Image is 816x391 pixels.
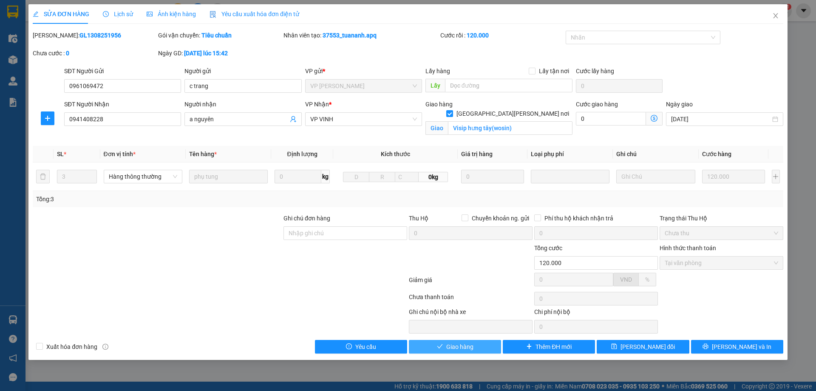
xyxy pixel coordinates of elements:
span: Giao hàng [446,342,473,351]
div: Ghi chú nội bộ nhà xe [409,307,533,320]
span: Thu Hộ [409,215,428,222]
span: [PERSON_NAME] và In [712,342,771,351]
button: plus [772,170,780,183]
span: edit [33,11,39,17]
div: Ngày GD: [158,49,282,58]
span: Chuyển khoản ng. gửi [468,214,533,223]
span: Tên hàng [189,151,217,157]
input: Cước lấy hàng [576,79,663,93]
div: Tổng: 3 [36,194,315,204]
span: kg [321,170,330,183]
input: Ghi Chú [616,170,695,183]
input: Cước giao hàng [576,112,646,126]
span: plus [526,343,532,350]
span: Tổng cước [534,245,562,251]
button: save[PERSON_NAME] đổi [597,340,689,354]
span: check [437,343,443,350]
span: Giao hàng [425,101,453,108]
div: Người nhận [184,100,301,109]
div: VP gửi [305,66,422,76]
input: Ngày giao [671,114,770,124]
span: plus [41,115,54,122]
div: Trạng thái Thu Hộ [660,214,783,223]
b: Tiêu chuẩn [201,32,232,39]
span: exclamation-circle [346,343,352,350]
input: VD: Bàn, Ghế [189,170,268,183]
span: Phí thu hộ khách nhận trả [541,214,617,223]
span: Đơn vị tính [104,151,136,157]
input: 0 [461,170,524,183]
input: R [369,172,395,182]
span: [PERSON_NAME] đổi [620,342,675,351]
b: 0 [66,50,69,57]
span: Định lượng [287,151,317,157]
button: plus [41,111,54,125]
input: D [343,172,369,182]
b: 37553_tuananh.apq [323,32,377,39]
span: [GEOGRAPHIC_DATA][PERSON_NAME] nơi [453,109,572,118]
th: Loại phụ phí [527,146,613,163]
label: Cước giao hàng [576,101,618,108]
span: dollar-circle [651,115,657,122]
b: GL1308251956 [79,32,121,39]
label: Hình thức thanh toán [660,245,716,251]
div: [PERSON_NAME]: [33,31,156,40]
div: Chưa cước : [33,49,156,58]
span: save [611,343,617,350]
div: Chưa thanh toán [408,292,533,307]
div: Chi phí nội bộ [534,307,658,320]
img: icon [210,11,216,18]
span: Lịch sử [103,11,133,17]
span: Ảnh kiện hàng [147,11,196,17]
span: clock-circle [103,11,109,17]
span: picture [147,11,153,17]
input: Giao tận nơi [448,121,572,135]
input: Ghi chú đơn hàng [283,226,407,240]
span: VP Nhận [305,101,329,108]
div: Cước rồi : [440,31,564,40]
span: Yêu cầu [355,342,376,351]
span: Chưa thu [665,227,778,240]
input: C [395,172,419,182]
span: VND [620,276,632,283]
span: printer [703,343,708,350]
span: close [772,12,779,19]
span: Yêu cầu xuất hóa đơn điện tử [210,11,299,17]
div: Nhân viên tạo: [283,31,439,40]
span: SỬA ĐƠN HÀNG [33,11,89,17]
b: [DATE] lúc 15:42 [184,50,228,57]
span: 0kg [419,172,448,182]
span: Lấy hàng [425,68,450,74]
button: plusThêm ĐH mới [503,340,595,354]
span: Lấy [425,79,445,92]
span: Tại văn phòng [665,257,778,269]
div: Gói vận chuyển: [158,31,282,40]
span: Thêm ĐH mới [535,342,572,351]
input: Dọc đường [445,79,572,92]
span: Cước hàng [702,151,731,157]
span: Lấy tận nơi [535,66,572,76]
span: VP GIA LÂM [310,80,417,92]
span: Giao [425,121,448,135]
div: Giảm giá [408,275,533,290]
span: info-circle [102,344,108,350]
div: SĐT Người Gửi [64,66,181,76]
label: Cước lấy hàng [576,68,614,74]
button: exclamation-circleYêu cầu [315,340,407,354]
span: Xuất hóa đơn hàng [43,342,101,351]
span: user-add [290,116,297,123]
div: SĐT Người Nhận [64,100,181,109]
label: Ngày giao [666,101,693,108]
div: Người gửi [184,66,301,76]
button: delete [36,170,50,183]
b: 120.000 [467,32,489,39]
span: SL [57,151,64,157]
span: Giá trị hàng [461,151,493,157]
span: % [645,276,649,283]
label: Ghi chú đơn hàng [283,215,330,222]
th: Ghi chú [613,146,698,163]
span: Kích thước [381,151,410,157]
span: VP VINH [310,113,417,126]
button: printer[PERSON_NAME] và In [691,340,783,354]
button: Close [764,4,788,28]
